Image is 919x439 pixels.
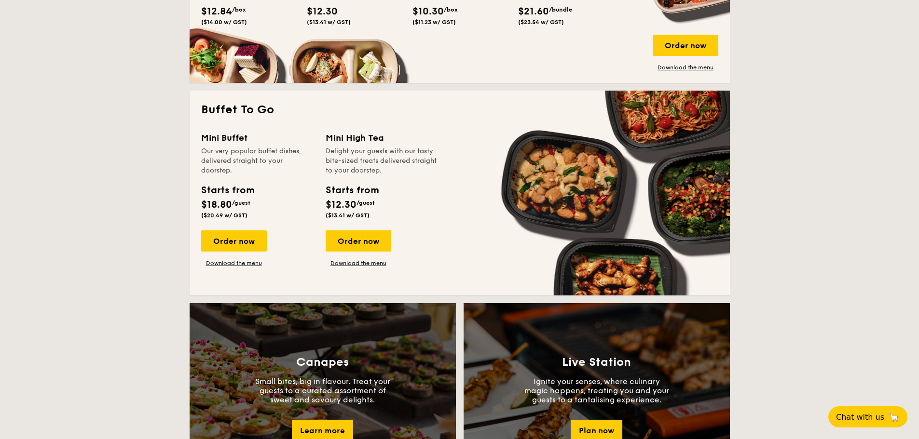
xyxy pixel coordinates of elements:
span: /box [232,6,246,13]
div: Mini High Tea [326,131,439,145]
span: ($23.54 w/ GST) [518,19,564,26]
div: Mini Buffet [201,131,314,145]
h3: Live Station [562,356,631,369]
span: /guest [357,200,375,206]
button: Chat with us🦙 [828,406,907,427]
span: $12.30 [326,199,357,211]
div: Order now [653,35,718,56]
p: Small bites, big in flavour. Treat your guests to a curated assortment of sweet and savoury delig... [250,377,395,404]
span: ($11.23 w/ GST) [412,19,456,26]
span: $18.80 [201,199,232,211]
span: /guest [232,200,250,206]
span: ($13.41 w/ GST) [326,212,370,219]
span: ($14.00 w/ GST) [201,19,247,26]
span: $21.60 [518,6,549,17]
div: Delight your guests with our tasty bite-sized treats delivered straight to your doorstep. [326,146,439,175]
div: Order now [326,230,391,252]
div: Order now [201,230,267,252]
h2: Buffet To Go [201,102,718,118]
div: Starts from [326,183,378,198]
span: /bundle [549,6,572,13]
span: $10.30 [412,6,444,17]
a: Download the menu [201,259,267,267]
a: Download the menu [653,64,718,71]
p: Ignite your senses, where culinary magic happens, treating you and your guests to a tantalising e... [524,377,669,404]
span: Chat with us [836,412,884,422]
h3: Canapes [296,356,349,369]
div: Starts from [201,183,254,198]
span: $12.30 [307,6,338,17]
span: $12.84 [201,6,232,17]
span: /box [444,6,458,13]
span: ($20.49 w/ GST) [201,212,247,219]
span: ($13.41 w/ GST) [307,19,351,26]
div: Our very popular buffet dishes, delivered straight to your doorstep. [201,146,314,175]
span: 🦙 [888,412,900,423]
a: Download the menu [326,259,391,267]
